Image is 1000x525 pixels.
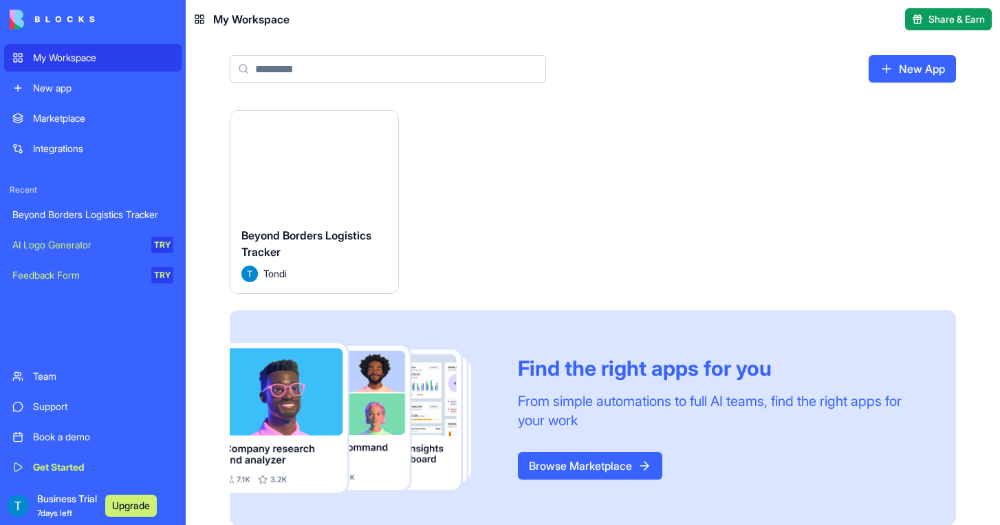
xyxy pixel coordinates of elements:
a: Integrations [4,135,182,162]
div: Find the right apps for you [518,356,923,381]
button: Upgrade [105,495,157,517]
span: My Workspace [213,11,290,28]
div: Integrations [33,142,173,156]
span: Recent [4,184,182,195]
a: AI Logo GeneratorTRY [4,231,182,259]
div: Support [33,400,173,414]
a: Feedback FormTRY [4,261,182,289]
a: New app [4,74,182,102]
a: New App [869,55,956,83]
div: TRY [151,237,173,253]
div: Book a demo [33,430,173,444]
div: From simple automations to full AI teams, find the right apps for your work [518,392,923,430]
a: Browse Marketplace [518,452,662,480]
a: Beyond Borders Logistics TrackerAvatarTondi [230,110,399,294]
span: Business Trial [37,492,97,519]
span: Beyond Borders Logistics Tracker [241,228,371,259]
a: Team [4,363,182,390]
div: Beyond Borders Logistics Tracker [12,208,173,222]
a: My Workspace [4,44,182,72]
div: Get Started [33,460,173,474]
div: Feedback Form [12,268,142,282]
span: Share & Earn [928,12,985,26]
a: Get Started [4,453,182,481]
button: Share & Earn [905,8,992,30]
span: Tondi [263,266,287,281]
div: New app [33,81,173,95]
div: Marketplace [33,111,173,125]
div: TRY [151,267,173,283]
img: ACg8ocKdFDLnpaHeE9FOCL5_wAs0CIqoHCh2MEzBz03XoVzN22NEyA=s96-c [7,495,29,517]
div: Team [33,369,173,383]
a: Support [4,393,182,420]
img: Avatar [241,266,258,282]
img: Frame_181_egmpey.png [230,343,496,493]
span: 7 days left [37,508,72,518]
div: AI Logo Generator [12,238,142,252]
a: Marketplace [4,105,182,132]
a: Book a demo [4,423,182,451]
a: Beyond Borders Logistics Tracker [4,201,182,228]
div: My Workspace [33,51,173,65]
img: logo [10,10,95,29]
